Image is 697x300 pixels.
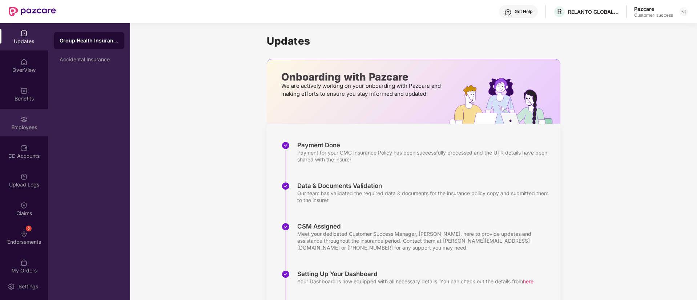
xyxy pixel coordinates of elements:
[20,30,28,37] img: svg+xml;base64,PHN2ZyBpZD0iVXBkYXRlZCIgeG1sbnM9Imh0dHA6Ly93d3cudzMub3JnLzIwMDAvc3ZnIiB3aWR0aD0iMj...
[297,190,553,204] div: Our team has validated the required data & documents for the insurance policy copy and submitted ...
[450,78,560,124] img: hrOnboarding
[634,5,673,12] div: Pazcare
[297,141,553,149] div: Payment Done
[26,226,32,231] div: 2
[515,9,532,15] div: Get Help
[634,12,673,18] div: Customer_success
[16,283,40,290] div: Settings
[20,116,28,123] img: svg+xml;base64,PHN2ZyBpZD0iRW1wbG95ZWVzIiB4bWxucz0iaHR0cDovL3d3dy53My5vcmcvMjAwMC9zdmciIHdpZHRoPS...
[20,144,28,152] img: svg+xml;base64,PHN2ZyBpZD0iQ0RfQWNjb3VudHMiIGRhdGEtbmFtZT0iQ0QgQWNjb3VudHMiIHhtbG5zPSJodHRwOi8vd3...
[281,141,290,150] img: svg+xml;base64,PHN2ZyBpZD0iU3RlcC1Eb25lLTMyeDMyIiB4bWxucz0iaHR0cDovL3d3dy53My5vcmcvMjAwMC9zdmciIH...
[9,7,56,16] img: New Pazcare Logo
[297,270,533,278] div: Setting Up Your Dashboard
[20,202,28,209] img: svg+xml;base64,PHN2ZyBpZD0iQ2xhaW0iIHhtbG5zPSJodHRwOi8vd3d3LnczLm9yZy8yMDAwL3N2ZyIgd2lkdGg9IjIwIi...
[297,278,533,285] div: Your Dashboard is now equipped with all necessary details. You can check out the details from
[568,8,619,15] div: RELANTO GLOBAL PRIVATE LIMITED
[20,58,28,66] img: svg+xml;base64,PHN2ZyBpZD0iSG9tZSIgeG1sbnM9Imh0dHA6Ly93d3cudzMub3JnLzIwMDAvc3ZnIiB3aWR0aD0iMjAiIG...
[60,57,118,62] div: Accidental Insurance
[8,283,15,290] img: svg+xml;base64,PHN2ZyBpZD0iU2V0dGluZy0yMHgyMCIgeG1sbnM9Imh0dHA6Ly93d3cudzMub3JnLzIwMDAvc3ZnIiB3aW...
[504,9,512,16] img: svg+xml;base64,PHN2ZyBpZD0iSGVscC0zMngzMiIgeG1sbnM9Imh0dHA6Ly93d3cudzMub3JnLzIwMDAvc3ZnIiB3aWR0aD...
[297,182,553,190] div: Data & Documents Validation
[297,230,553,251] div: Meet your dedicated Customer Success Manager, [PERSON_NAME], here to provide updates and assistan...
[297,222,553,230] div: CSM Assigned
[297,149,553,163] div: Payment for your GMC Insurance Policy has been successfully processed and the UTR details have be...
[557,7,562,16] span: R
[20,230,28,238] img: svg+xml;base64,PHN2ZyBpZD0iRW5kb3JzZW1lbnRzIiB4bWxucz0iaHR0cDovL3d3dy53My5vcmcvMjAwMC9zdmciIHdpZH...
[60,37,118,44] div: Group Health Insurance
[281,82,443,98] p: We are actively working on your onboarding with Pazcare and making efforts to ensure you stay inf...
[523,278,533,284] span: here
[20,87,28,94] img: svg+xml;base64,PHN2ZyBpZD0iQmVuZWZpdHMiIHhtbG5zPSJodHRwOi8vd3d3LnczLm9yZy8yMDAwL3N2ZyIgd2lkdGg9Ij...
[281,74,443,80] p: Onboarding with Pazcare
[681,9,687,15] img: svg+xml;base64,PHN2ZyBpZD0iRHJvcGRvd24tMzJ4MzIiIHhtbG5zPSJodHRwOi8vd3d3LnczLm9yZy8yMDAwL3N2ZyIgd2...
[281,222,290,231] img: svg+xml;base64,PHN2ZyBpZD0iU3RlcC1Eb25lLTMyeDMyIiB4bWxucz0iaHR0cDovL3d3dy53My5vcmcvMjAwMC9zdmciIH...
[281,270,290,279] img: svg+xml;base64,PHN2ZyBpZD0iU3RlcC1Eb25lLTMyeDMyIiB4bWxucz0iaHR0cDovL3d3dy53My5vcmcvMjAwMC9zdmciIH...
[267,35,560,47] h1: Updates
[20,259,28,266] img: svg+xml;base64,PHN2ZyBpZD0iTXlfT3JkZXJzIiBkYXRhLW5hbWU9Ik15IE9yZGVycyIgeG1sbnM9Imh0dHA6Ly93d3cudz...
[281,182,290,190] img: svg+xml;base64,PHN2ZyBpZD0iU3RlcC1Eb25lLTMyeDMyIiB4bWxucz0iaHR0cDovL3d3dy53My5vcmcvMjAwMC9zdmciIH...
[20,173,28,180] img: svg+xml;base64,PHN2ZyBpZD0iVXBsb2FkX0xvZ3MiIGRhdGEtbmFtZT0iVXBsb2FkIExvZ3MiIHhtbG5zPSJodHRwOi8vd3...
